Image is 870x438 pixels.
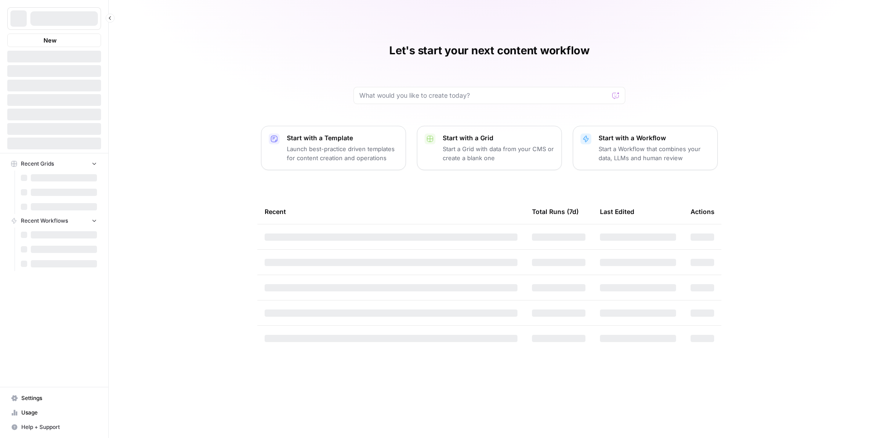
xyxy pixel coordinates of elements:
[21,423,97,431] span: Help + Support
[7,420,101,434] button: Help + Support
[691,199,715,224] div: Actions
[359,91,609,100] input: What would you like to create today?
[573,126,718,170] button: Start with a WorkflowStart a Workflow that combines your data, LLMs and human review
[265,199,517,224] div: Recent
[21,409,97,417] span: Usage
[7,391,101,405] a: Settings
[7,33,101,47] button: New
[7,214,101,228] button: Recent Workflows
[21,394,97,402] span: Settings
[600,199,634,224] div: Last Edited
[389,43,590,58] h1: Let's start your next content workflow
[7,405,101,420] a: Usage
[7,157,101,171] button: Recent Grids
[287,133,398,143] p: Start with a Template
[532,199,579,224] div: Total Runs (7d)
[21,160,54,168] span: Recent Grids
[43,36,57,45] span: New
[443,144,554,162] p: Start a Grid with data from your CMS or create a blank one
[443,133,554,143] p: Start with a Grid
[417,126,562,170] button: Start with a GridStart a Grid with data from your CMS or create a blank one
[261,126,406,170] button: Start with a TemplateLaunch best-practice driven templates for content creation and operations
[287,144,398,162] p: Launch best-practice driven templates for content creation and operations
[599,144,710,162] p: Start a Workflow that combines your data, LLMs and human review
[599,133,710,143] p: Start with a Workflow
[21,217,68,225] span: Recent Workflows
